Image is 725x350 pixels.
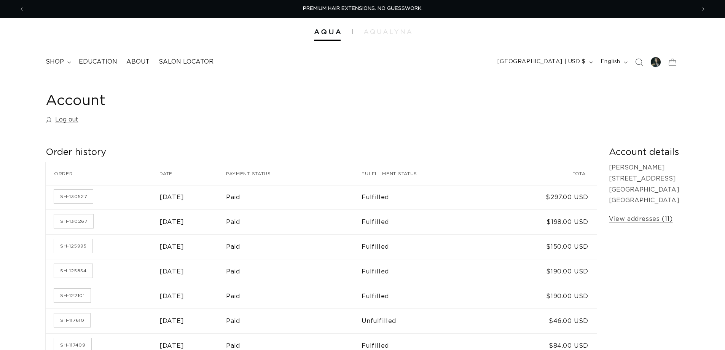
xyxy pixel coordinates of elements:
[13,2,30,16] button: Previous announcement
[41,53,74,70] summary: shop
[226,259,362,284] td: Paid
[609,214,672,225] a: View addresses (11)
[314,29,341,35] img: Aqua Hair Extensions
[362,234,490,259] td: Fulfilled
[490,185,597,210] td: $297.00 USD
[74,53,122,70] a: Education
[226,308,362,333] td: Paid
[159,244,184,250] time: [DATE]
[362,284,490,308] td: Fulfilled
[490,259,597,284] td: $190.00 USD
[159,318,184,324] time: [DATE]
[601,58,620,66] span: English
[54,239,92,253] a: Order number SH-125995
[226,284,362,308] td: Paid
[159,194,184,200] time: [DATE]
[490,308,597,333] td: $46.00 USD
[362,162,490,185] th: Fulfillment status
[490,162,597,185] th: Total
[122,53,154,70] a: About
[226,209,362,234] td: Paid
[126,58,150,66] span: About
[46,162,159,185] th: Order
[46,58,64,66] span: shop
[159,268,184,275] time: [DATE]
[226,185,362,210] td: Paid
[362,308,490,333] td: Unfulfilled
[596,55,631,69] button: English
[303,6,422,11] span: PREMIUM HAIR EXTENSIONS. NO GUESSWORK.
[54,313,90,327] a: Order number SH-117610
[54,264,92,278] a: Order number SH-125854
[159,162,226,185] th: Date
[54,190,93,203] a: Order number SH-130527
[362,185,490,210] td: Fulfilled
[54,214,93,228] a: Order number SH-130267
[159,343,184,349] time: [DATE]
[226,234,362,259] td: Paid
[54,289,91,302] a: Order number SH-122101
[46,114,78,125] a: Log out
[695,2,712,16] button: Next announcement
[159,58,214,66] span: Salon Locator
[46,92,679,110] h1: Account
[362,209,490,234] td: Fulfilled
[159,219,184,225] time: [DATE]
[490,234,597,259] td: $150.00 USD
[79,58,117,66] span: Education
[493,55,596,69] button: [GEOGRAPHIC_DATA] | USD $
[609,162,679,206] p: [PERSON_NAME] [STREET_ADDRESS] [GEOGRAPHIC_DATA] [GEOGRAPHIC_DATA]
[497,58,586,66] span: [GEOGRAPHIC_DATA] | USD $
[490,209,597,234] td: $198.00 USD
[631,54,647,70] summary: Search
[609,147,679,158] h2: Account details
[46,147,597,158] h2: Order history
[154,53,218,70] a: Salon Locator
[159,293,184,299] time: [DATE]
[362,259,490,284] td: Fulfilled
[364,29,411,34] img: aqualyna.com
[490,284,597,308] td: $190.00 USD
[226,162,362,185] th: Payment status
